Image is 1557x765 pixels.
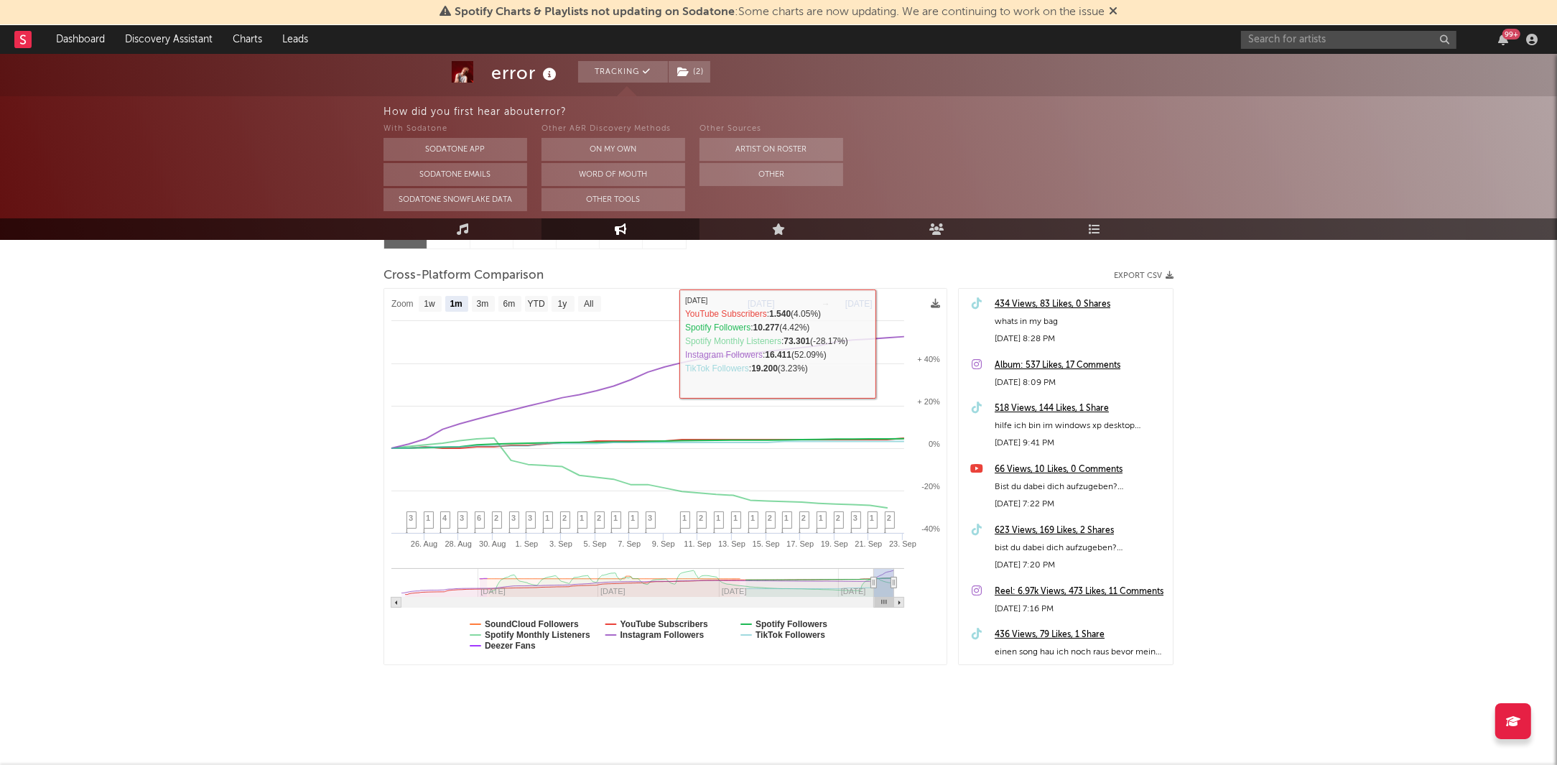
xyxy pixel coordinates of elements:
text: 11. Sep [684,539,711,548]
text: 1y [558,300,567,310]
span: 3 [853,514,857,522]
text: 23. Sep [889,539,916,548]
a: Album: 537 Likes, 17 Comments [995,357,1166,374]
button: Sodatone Emails [384,163,527,186]
a: 66 Views, 10 Likes, 0 Comments [995,461,1166,478]
span: 6 [477,514,481,522]
button: Export CSV [1114,272,1173,280]
text: -20% [921,482,940,491]
span: 2 [494,514,498,522]
div: Other A&R Discovery Methods [542,121,685,138]
text: 6m [503,300,516,310]
text: Deezer Fans [485,641,536,651]
text: Spotify Followers [756,619,827,629]
text: Spotify Monthly Listeners [485,630,590,640]
span: 1 [682,514,687,522]
div: bist du dabei dich aufzugeben? #newmusic #newcomer [995,539,1166,557]
text: 15. Sep [753,539,780,548]
text: All [584,300,593,310]
div: Other Sources [700,121,843,138]
text: [DATE] [845,299,873,309]
text: 1m [450,300,462,310]
span: 2 [801,514,806,522]
span: 1 [545,514,549,522]
div: [DATE] 7:20 PM [995,557,1166,574]
text: 28. Aug [445,539,472,548]
div: [DATE] 8:09 PM [995,374,1166,391]
button: On My Own [542,138,685,161]
text: TikTok Followers [756,630,825,640]
span: 1 [733,514,738,522]
button: Other Tools [542,188,685,211]
text: + 40% [918,355,941,363]
span: 1 [631,514,635,522]
div: [DATE] 8:28 PM [995,330,1166,348]
text: SoundCloud Followers [485,619,579,629]
span: Dismiss [1109,6,1117,18]
div: hilfe ich bin im windows xp desktop gefangen 😵‍💫 #newmusic #newcomer [995,417,1166,435]
div: [DATE] 7:16 PM [995,601,1166,618]
span: ( 2 ) [668,61,711,83]
button: (2) [669,61,710,83]
div: 99 + [1502,29,1520,40]
text: 9. Sep [652,539,675,548]
text: 13. Sep [718,539,745,548]
span: 3 [460,514,464,522]
span: 1 [784,514,789,522]
span: 1 [870,514,874,522]
text: YouTube Subscribers [621,619,709,629]
text: Zoom [391,300,414,310]
text: 1. Sep [516,539,539,548]
text: 3. Sep [549,539,572,548]
span: 2 [887,514,891,522]
text: 26. Aug [411,539,437,548]
text: 5. Sep [584,539,607,548]
div: Bist du dabei dich aufzugeben? #newmusic #newcomer [995,478,1166,496]
a: Charts [223,25,272,54]
text: + 20% [918,397,941,406]
div: error [491,61,560,85]
text: 19. Sep [821,539,848,548]
span: 3 [511,514,516,522]
span: 3 [409,514,413,522]
a: 623 Views, 169 Likes, 2 Shares [995,522,1166,539]
button: Tracking [578,61,668,83]
button: Sodatone Snowflake Data [384,188,527,211]
a: Dashboard [46,25,115,54]
text: 3m [477,300,489,310]
span: : Some charts are now updating. We are continuing to work on the issue [455,6,1105,18]
div: einen song hau ich noch raus bevor meine EP kommt 🫣 am 26.9 kommt „Method Acting“ ahhh ich freu m... [995,644,1166,661]
a: 434 Views, 83 Likes, 0 Shares [995,296,1166,313]
button: 99+ [1498,34,1508,45]
div: [DATE] 7:53 PM [995,661,1166,678]
text: 21. Sep [855,539,882,548]
span: 1 [750,514,755,522]
a: 436 Views, 79 Likes, 1 Share [995,626,1166,644]
span: 3 [528,514,532,522]
span: 2 [562,514,567,522]
text: YTD [528,300,545,310]
span: 1 [613,514,618,522]
text: [DATE] [748,299,775,309]
span: 3 [648,514,652,522]
text: → [822,299,830,309]
div: How did you first hear about error ? [384,103,1557,121]
a: Reel: 6.97k Views, 473 Likes, 11 Comments [995,583,1166,601]
span: 2 [597,514,601,522]
text: -40% [921,524,940,533]
span: 1 [426,514,430,522]
span: 2 [836,514,840,522]
button: Artist on Roster [700,138,843,161]
span: 2 [768,514,772,522]
text: 30. Aug [479,539,506,548]
a: Leads [272,25,318,54]
button: Other [700,163,843,186]
div: [DATE] 7:22 PM [995,496,1166,513]
span: Spotify Charts & Playlists not updating on Sodatone [455,6,735,18]
input: Search for artists [1241,31,1456,49]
